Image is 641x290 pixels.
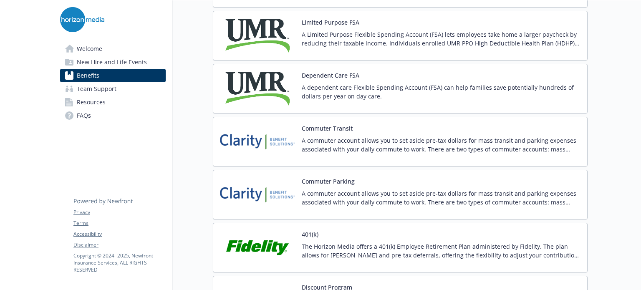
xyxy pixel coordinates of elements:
[302,30,580,48] p: A Limited Purpose Flexible Spending Account (FSA) lets employees take home a larger paycheck by r...
[302,189,580,207] p: A commuter account allows you to set aside pre-tax dollars for mass transit and parking expenses ...
[302,230,318,239] button: 401(k)
[73,209,165,216] a: Privacy
[302,177,355,186] button: Commuter Parking
[73,230,165,238] a: Accessibility
[77,55,147,69] span: New Hire and Life Events
[77,82,116,96] span: Team Support
[60,96,166,109] a: Resources
[220,230,295,265] img: Fidelity Investments carrier logo
[220,177,295,212] img: Clarity Benefit Solutions carrier logo
[60,69,166,82] a: Benefits
[60,109,166,122] a: FAQs
[60,82,166,96] a: Team Support
[302,18,359,27] button: Limited Purpose FSA
[77,69,99,82] span: Benefits
[302,71,359,80] button: Dependent Care FSA
[77,109,91,122] span: FAQs
[302,124,353,133] button: Commuter Transit
[220,71,295,106] img: UMR carrier logo
[60,42,166,55] a: Welcome
[302,242,580,260] p: The Horizon Media offers a 401(k) Employee Retirement Plan administered by Fidelity. The plan all...
[77,42,102,55] span: Welcome
[73,241,165,249] a: Disclaimer
[73,252,165,273] p: Copyright © 2024 - 2025 , Newfront Insurance Services, ALL RIGHTS RESERVED
[73,219,165,227] a: Terms
[220,124,295,159] img: Clarity Benefit Solutions carrier logo
[302,83,580,101] p: A dependent care Flexible Spending Account (FSA) can help families save potentially hundreds of d...
[302,136,580,154] p: A commuter account allows you to set aside pre-tax dollars for mass transit and parking expenses ...
[60,55,166,69] a: New Hire and Life Events
[220,18,295,53] img: UMR carrier logo
[77,96,106,109] span: Resources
